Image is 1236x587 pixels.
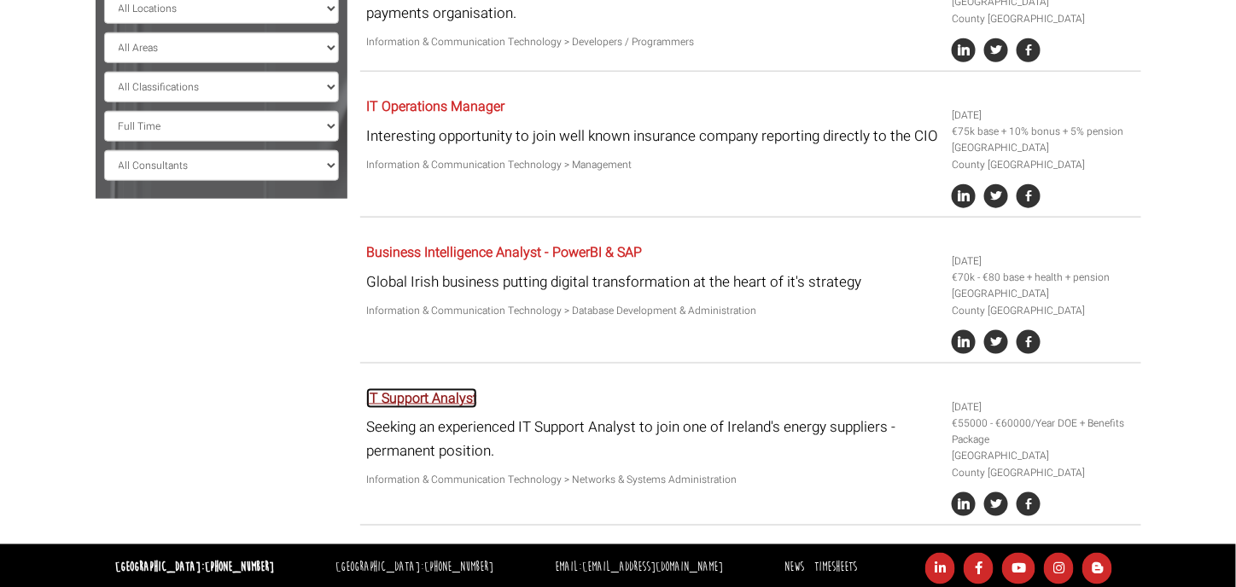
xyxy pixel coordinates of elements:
li: [GEOGRAPHIC_DATA]: [331,556,498,581]
li: Email: [551,556,727,581]
li: [GEOGRAPHIC_DATA] County [GEOGRAPHIC_DATA] [952,448,1134,480]
li: [GEOGRAPHIC_DATA] County [GEOGRAPHIC_DATA] [952,286,1134,318]
li: [DATE] [952,108,1134,124]
p: Information & Communication Technology > Database Development & Administration [366,303,939,319]
a: Timesheets [814,560,857,576]
a: [PHONE_NUMBER] [425,560,494,576]
li: €55000 - €60000/Year DOE + Benefits Package [952,416,1134,448]
p: Seeking an experienced IT Support Analyst to join one of Ireland's energy suppliers - permanent p... [366,416,939,462]
li: [DATE] [952,399,1134,416]
strong: [GEOGRAPHIC_DATA]: [115,560,274,576]
a: IT Support Analyst [366,388,477,409]
a: Business Intelligence Analyst - PowerBI & SAP [366,242,642,263]
p: Information & Communication Technology > Networks & Systems Administration [366,472,939,488]
li: [DATE] [952,253,1134,270]
li: [GEOGRAPHIC_DATA] County [GEOGRAPHIC_DATA] [952,140,1134,172]
a: News [784,560,804,576]
p: Information & Communication Technology > Developers / Programmers [366,34,939,50]
p: Global Irish business putting digital transformation at the heart of it's strategy [366,270,939,293]
a: [EMAIL_ADDRESS][DOMAIN_NAME] [582,560,723,576]
p: Information & Communication Technology > Management [366,157,939,173]
li: €70k - €80 base + health + pension [952,270,1134,286]
a: [PHONE_NUMBER] [205,560,274,576]
p: Interesting opportunity to join well known insurance company reporting directly to the CIO [366,125,939,148]
a: IT Operations Manager [366,96,504,117]
li: €75k base + 10% bonus + 5% pension [952,124,1134,140]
